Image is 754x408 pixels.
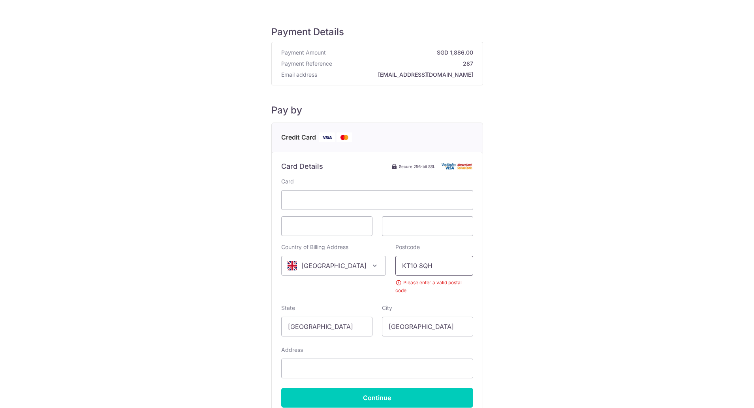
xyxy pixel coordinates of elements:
[271,104,483,116] h5: Pay by
[395,256,473,276] input: Example 123456
[281,388,473,408] input: Continue
[271,26,483,38] h5: Payment Details
[281,49,326,57] span: Payment Amount
[281,304,295,312] label: State
[395,243,420,251] label: Postcode
[395,279,473,295] small: Please enter a valid postal code
[282,256,385,275] span: United Kingdom
[319,132,335,142] img: Visa
[281,132,316,142] span: Credit Card
[281,60,332,68] span: Payment Reference
[288,195,466,205] iframe: Secure card number input frame
[399,163,435,170] span: Secure 256-bit SSL
[281,71,317,79] span: Email address
[281,256,386,276] span: United Kingdom
[281,243,348,251] label: Country of Billing Address
[281,346,303,354] label: Address
[281,162,323,171] h6: Card Details
[329,49,473,57] strong: SGD 1,886.00
[288,221,366,231] iframe: Secure card expiration date input frame
[337,132,352,142] img: Mastercard
[281,178,294,185] label: Card
[382,304,392,312] label: City
[335,60,473,68] strong: 287
[389,221,466,231] iframe: Secure card security code input frame
[442,163,473,170] img: Card secure
[320,71,473,79] strong: [EMAIL_ADDRESS][DOMAIN_NAME]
